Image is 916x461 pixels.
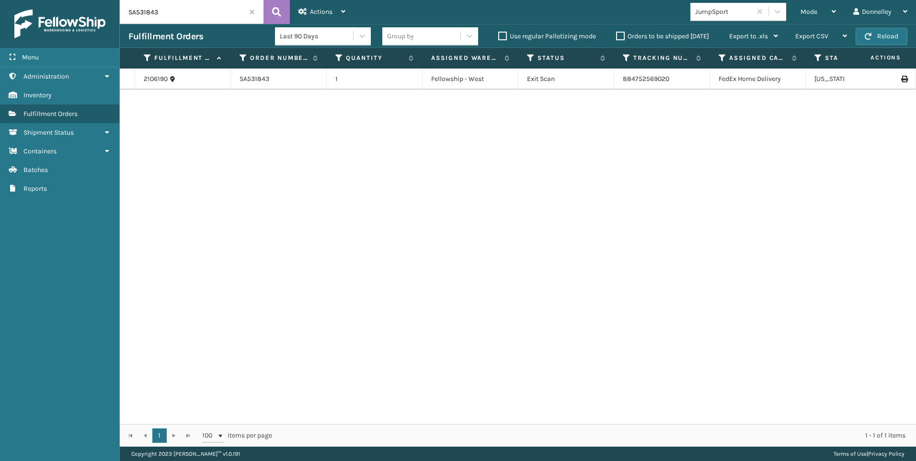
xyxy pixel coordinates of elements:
label: Fulfillment Order Id [154,54,212,62]
span: Actions [310,8,332,16]
label: Orders to be shipped [DATE] [616,32,709,40]
img: logo [14,10,105,38]
td: Fellowship - West [423,69,518,90]
span: Inventory [23,91,52,99]
a: 2106190 [144,74,168,84]
a: Privacy Policy [868,450,905,457]
span: 100 [202,431,217,440]
div: 1 - 1 of 1 items [286,431,905,440]
i: Print Label [901,76,907,82]
span: Export CSV [795,32,828,40]
span: items per page [202,428,272,443]
span: Administration [23,72,69,81]
label: Assigned Carrier Service [729,54,787,62]
div: Last 90 Days [280,31,354,41]
label: Order Number [250,54,308,62]
label: State [825,54,883,62]
button: Reload [856,28,907,45]
td: [US_STATE] [806,69,902,90]
div: JumpSport [695,7,752,17]
td: Exit Scan [518,69,614,90]
div: | [834,447,905,461]
span: Fulfillment Orders [23,110,78,118]
td: SA531843 [231,69,327,90]
p: Copyright 2023 [PERSON_NAME]™ v 1.0.191 [131,447,240,461]
label: Use regular Palletizing mode [498,32,596,40]
span: Mode [801,8,817,16]
label: Tracking Number [633,54,691,62]
span: Export to .xls [729,32,768,40]
span: Containers [23,147,57,155]
label: Quantity [346,54,404,62]
h3: Fulfillment Orders [128,31,203,42]
span: Menu [22,53,39,61]
a: 884752569020 [623,75,669,83]
label: Status [538,54,595,62]
td: FedEx Home Delivery [710,69,806,90]
span: Actions [840,50,907,66]
span: Reports [23,184,47,193]
div: Group by [387,31,414,41]
label: Assigned Warehouse [431,54,500,62]
span: Shipment Status [23,128,74,137]
a: Terms of Use [834,450,867,457]
span: Batches [23,166,48,174]
a: 1 [152,428,167,443]
td: 1 [327,69,423,90]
